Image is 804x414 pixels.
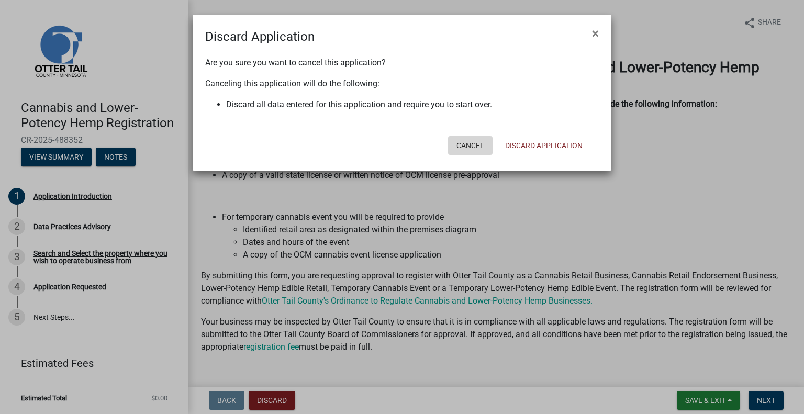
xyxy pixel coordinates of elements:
span: × [592,26,599,41]
p: Are you sure you want to cancel this application? [205,57,599,69]
button: Cancel [448,136,493,155]
li: Discard all data entered for this application and require you to start over. [226,98,599,111]
button: Discard Application [497,136,591,155]
button: Close [584,19,607,48]
p: Canceling this application will do the following: [205,77,599,90]
h4: Discard Application [205,27,315,46]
